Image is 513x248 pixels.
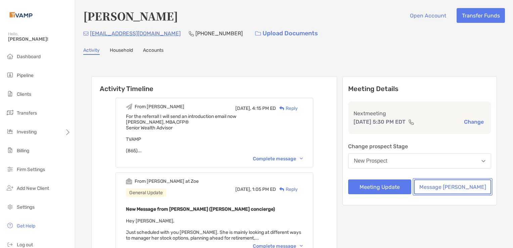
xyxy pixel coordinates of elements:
h4: [PERSON_NAME] [83,8,178,24]
p: Meeting Details [348,85,491,93]
span: For the referral! I will send an introduction email now [126,114,303,154]
div: [PERSON_NAME], MBA, [126,119,303,125]
button: Change [462,118,486,125]
div: From [PERSON_NAME] [135,104,184,110]
img: Chevron icon [300,245,303,247]
div: New Prospect [354,158,387,164]
a: Activity [83,47,100,55]
div: Senior Wealth Advisor [126,125,303,131]
span: Hey [PERSON_NAME], Just scheduled with you [PERSON_NAME]. She is mainly looking at different ways... [126,218,301,241]
span: [DATE], [235,187,251,192]
img: clients icon [6,90,14,98]
span: Transfers [17,110,37,116]
span: [PERSON_NAME]! [8,36,71,42]
div: Reply [276,186,298,193]
span: CFP® [176,119,189,125]
img: firm-settings icon [6,165,14,173]
p: Next meeting [354,109,486,118]
button: Open Account [405,8,451,23]
img: Zoe Logo [8,3,34,27]
span: 4:15 PM ED [252,106,276,111]
span: Get Help [17,223,35,229]
img: dashboard icon [6,52,14,60]
span: Pipeline [17,73,34,78]
img: Email Icon [83,32,89,36]
p: [EMAIL_ADDRESS][DOMAIN_NAME] [90,29,181,38]
img: investing icon [6,127,14,135]
span: Investing [17,129,37,135]
button: Message [PERSON_NAME] [414,179,491,194]
img: transfers icon [6,109,14,117]
span: [DATE], [235,106,251,111]
div: General Update [126,189,166,197]
img: Reply icon [279,187,284,192]
img: get-help icon [6,221,14,230]
img: Reply icon [279,106,284,111]
div: TVAMP [126,136,303,142]
p: [DATE] 5:30 PM EDT [354,118,406,126]
img: settings icon [6,203,14,211]
div: Complete message [253,156,303,162]
span: Clients [17,91,31,97]
a: Upload Documents [251,26,322,41]
span: Firm Settings [17,167,45,172]
b: New Message from [PERSON_NAME] ([PERSON_NAME] concierge) [126,206,275,212]
img: Open dropdown arrow [481,160,485,162]
img: billing icon [6,146,14,154]
h6: Activity Timeline [92,77,337,93]
div: (865)... [126,148,303,154]
img: Phone Icon [189,31,194,36]
button: Meeting Update [348,179,411,194]
img: Chevron icon [300,158,303,160]
button: Transfer Funds [457,8,505,23]
img: Event icon [126,104,132,110]
a: Accounts [143,47,164,55]
p: Change prospect Stage [348,142,491,151]
button: New Prospect [348,153,491,169]
span: Dashboard [17,54,41,59]
img: Event icon [126,178,132,184]
img: button icon [255,31,261,36]
p: [PHONE_NUMBER] [195,29,243,38]
span: Billing [17,148,29,154]
div: From [PERSON_NAME] at Zoe [135,178,199,184]
a: Household [110,47,133,55]
img: add_new_client icon [6,184,14,192]
span: Log out [17,242,33,248]
span: 1:05 PM ED [252,187,276,192]
span: Settings [17,204,35,210]
span: Add New Client [17,185,49,191]
img: communication type [408,119,414,125]
img: pipeline icon [6,71,14,79]
div: Reply [276,105,298,112]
